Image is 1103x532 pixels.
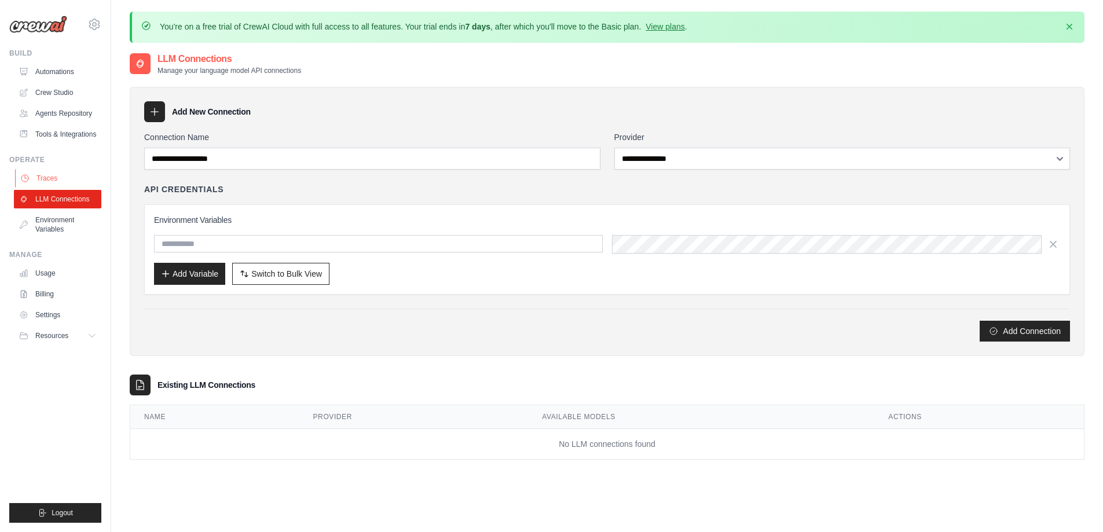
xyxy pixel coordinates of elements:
a: Tools & Integrations [14,125,101,144]
a: Environment Variables [14,211,101,239]
th: Name [130,405,299,429]
div: Manage [9,250,101,259]
td: No LLM connections found [130,429,1084,460]
h4: API Credentials [144,184,223,195]
button: Resources [14,326,101,345]
h3: Add New Connection [172,106,251,118]
a: Settings [14,306,101,324]
p: You're on a free trial of CrewAI Cloud with full access to all features. Your trial ends in , aft... [160,21,687,32]
h2: LLM Connections [157,52,301,66]
th: Actions [874,405,1084,429]
p: Manage your language model API connections [157,66,301,75]
a: Agents Repository [14,104,101,123]
h3: Existing LLM Connections [157,379,255,391]
a: Billing [14,285,101,303]
a: Crew Studio [14,83,101,102]
span: Logout [52,508,73,518]
a: Usage [14,264,101,282]
strong: 7 days [465,22,490,31]
div: Operate [9,155,101,164]
label: Connection Name [144,131,600,143]
a: Automations [14,63,101,81]
label: Provider [614,131,1071,143]
div: Build [9,49,101,58]
th: Available Models [528,405,874,429]
button: Logout [9,503,101,523]
h3: Environment Variables [154,214,1060,226]
button: Switch to Bulk View [232,263,329,285]
button: Add Connection [980,321,1070,342]
a: LLM Connections [14,190,101,208]
img: Logo [9,16,67,33]
span: Switch to Bulk View [251,268,322,280]
span: Resources [35,331,68,340]
a: Traces [15,169,102,188]
th: Provider [299,405,529,429]
a: View plans [646,22,684,31]
button: Add Variable [154,263,225,285]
